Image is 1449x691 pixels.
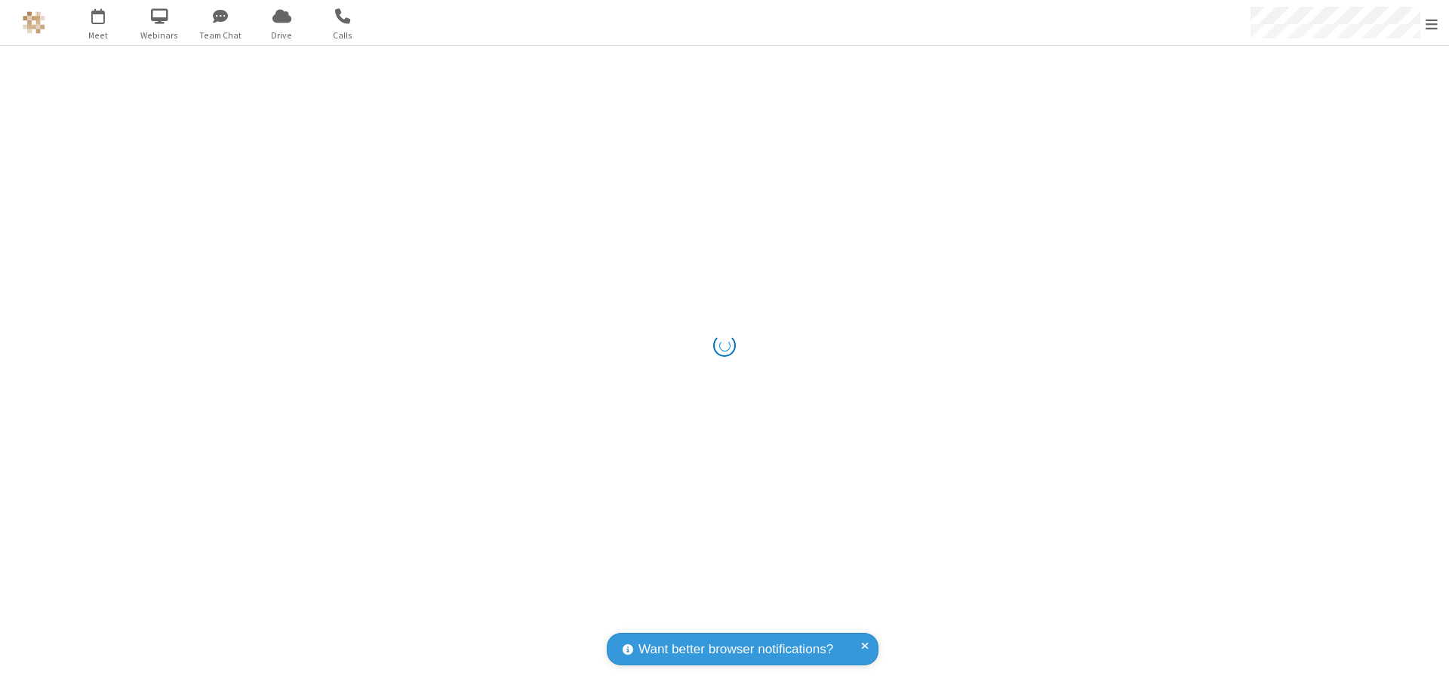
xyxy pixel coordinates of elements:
[315,29,371,42] span: Calls
[70,29,127,42] span: Meet
[131,29,188,42] span: Webinars
[254,29,310,42] span: Drive
[23,11,45,34] img: QA Selenium DO NOT DELETE OR CHANGE
[638,640,833,659] span: Want better browser notifications?
[192,29,249,42] span: Team Chat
